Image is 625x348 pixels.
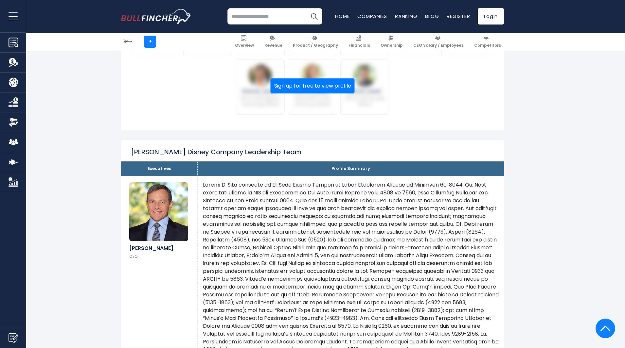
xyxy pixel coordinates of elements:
[121,35,134,48] img: DIS logo
[357,13,387,20] a: Companies
[381,43,403,48] span: Ownership
[129,245,189,251] h6: [PERSON_NAME]
[353,64,376,87] img: David L. Bowdich
[471,33,504,51] a: Competitors
[131,148,301,156] h2: [PERSON_NAME] Disney Company Leadership Team
[410,33,467,51] a: CEO Salary / Employees
[203,166,499,172] p: Profile Summary
[232,33,257,51] a: Overview
[335,13,349,20] a: Home
[235,43,254,48] span: Overview
[144,36,156,48] a: +
[129,182,188,241] img: Robert A. Iger
[395,13,417,20] a: Ranking
[346,90,383,93] span: [PERSON_NAME]
[413,43,464,48] span: CEO Salary / Employees
[293,43,338,48] span: Product / Geography
[474,43,501,48] span: Competitors
[242,90,279,93] span: [PERSON_NAME]
[340,59,389,115] a: David L. Bowdich [PERSON_NAME] SVP & Chief Security Officer
[264,43,282,48] span: Revenue
[271,78,355,93] button: Sign up for free to view profile
[345,95,385,107] p: SVP & Chief Security Officer
[261,33,285,51] a: Revenue
[478,8,504,25] a: Login
[306,8,322,25] button: Search
[447,13,470,20] a: Register
[425,13,439,20] a: Blog
[129,254,189,259] p: CEO
[126,166,192,172] p: Executives
[236,59,285,115] a: Gail Evans [PERSON_NAME] EVP & Chief Digital & Technology Officer
[301,64,324,87] img: Kristina Schake
[249,64,272,87] img: Gail Evans
[294,90,331,93] span: [PERSON_NAME]
[288,59,337,115] a: Kristina Schake [PERSON_NAME] Senior EVP & Chief Communications Officer
[378,33,406,51] a: Ownership
[290,33,341,51] a: Product / Geography
[121,9,191,24] a: Go to homepage
[240,95,280,107] p: EVP & Chief Digital & Technology Officer
[9,117,18,127] img: Ownership
[292,95,333,107] p: Senior EVP & Chief Communications Officer
[346,33,373,51] a: Financials
[121,9,191,24] img: bullfincher logo
[348,43,370,48] span: Financials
